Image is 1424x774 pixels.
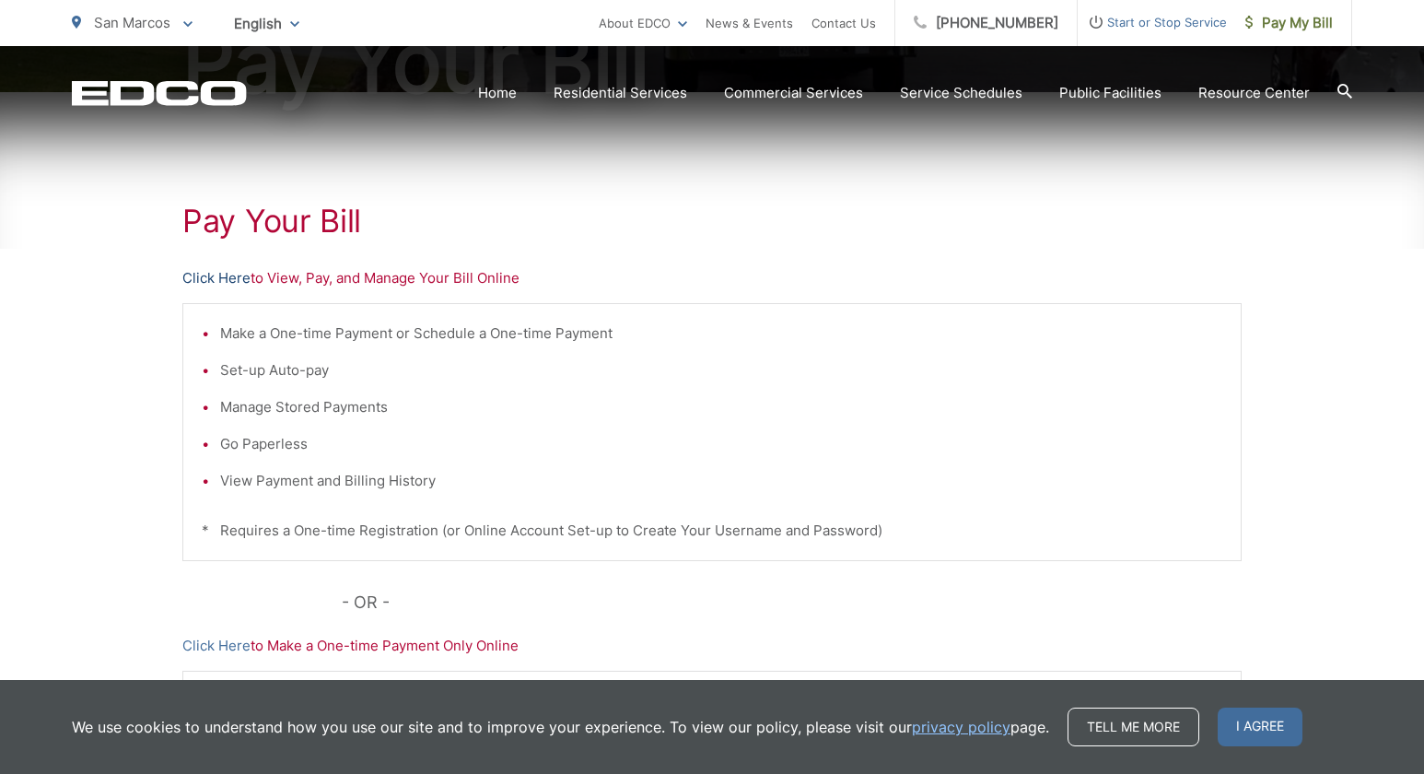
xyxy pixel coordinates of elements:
[220,433,1222,455] li: Go Paperless
[599,12,687,34] a: About EDCO
[94,14,170,31] span: San Marcos
[478,82,517,104] a: Home
[220,322,1222,345] li: Make a One-time Payment or Schedule a One-time Payment
[182,635,1242,657] p: to Make a One-time Payment Only Online
[182,203,1242,240] h1: Pay Your Bill
[72,716,1049,738] p: We use cookies to understand how you use our site and to improve your experience. To view our pol...
[220,359,1222,381] li: Set-up Auto-pay
[182,267,251,289] a: Click Here
[182,267,1242,289] p: to View, Pay, and Manage Your Bill Online
[724,82,863,104] a: Commercial Services
[342,589,1243,616] p: - OR -
[220,7,313,40] span: English
[182,635,251,657] a: Click Here
[912,716,1010,738] a: privacy policy
[1245,12,1333,34] span: Pay My Bill
[1068,708,1199,746] a: Tell me more
[554,82,687,104] a: Residential Services
[202,520,1222,542] p: * Requires a One-time Registration (or Online Account Set-up to Create Your Username and Password)
[1198,82,1310,104] a: Resource Center
[1218,708,1302,746] span: I agree
[811,12,876,34] a: Contact Us
[706,12,793,34] a: News & Events
[900,82,1022,104] a: Service Schedules
[220,470,1222,492] li: View Payment and Billing History
[1059,82,1161,104] a: Public Facilities
[220,396,1222,418] li: Manage Stored Payments
[72,80,247,106] a: EDCD logo. Return to the homepage.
